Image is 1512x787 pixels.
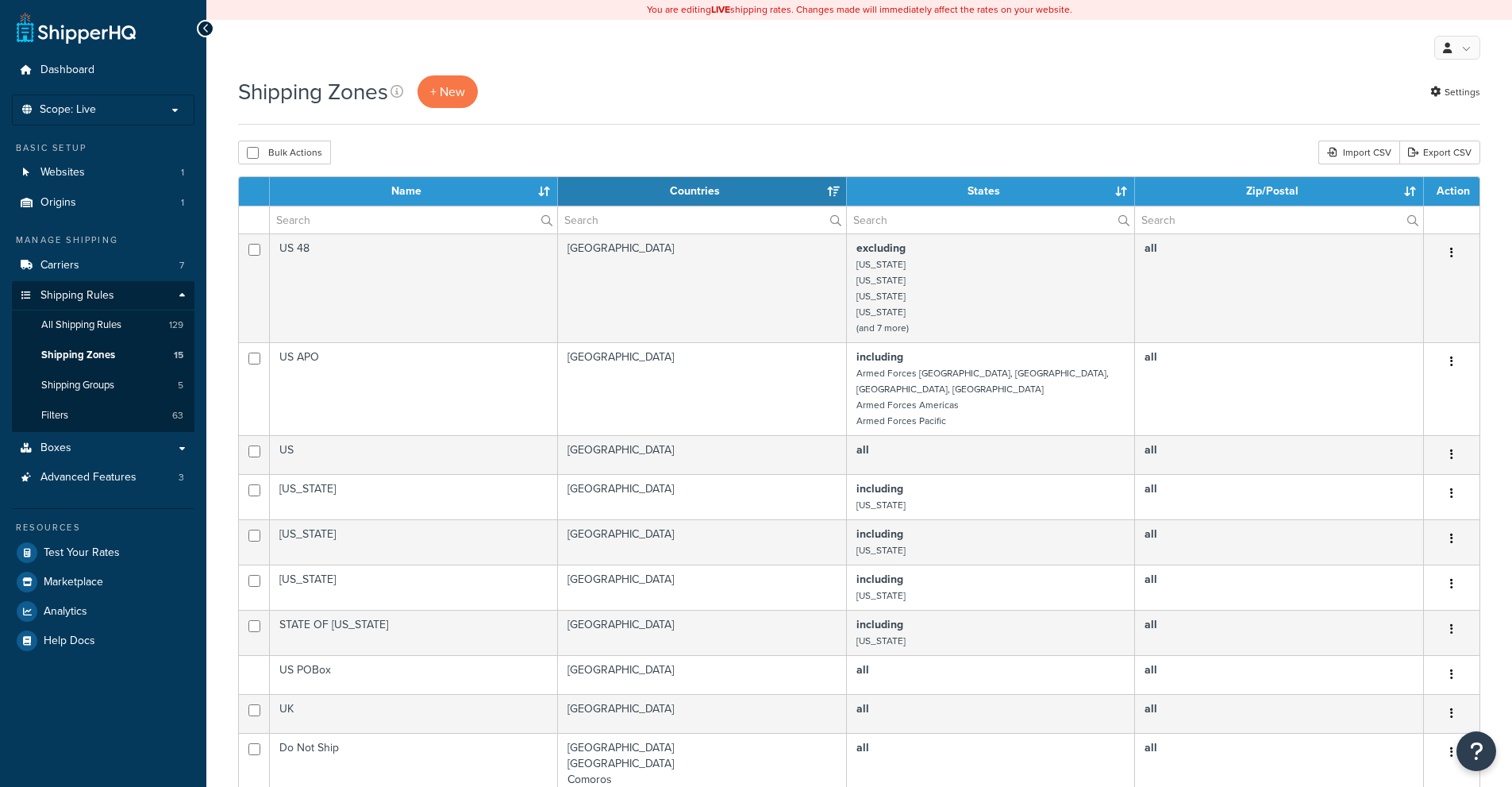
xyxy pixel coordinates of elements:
[856,700,869,717] b: all
[856,305,906,319] small: [US_STATE]
[430,83,465,101] span: + New
[558,206,846,233] input: Search
[270,177,558,206] th: Name: activate to sort column ascending
[417,75,478,108] a: + New
[12,463,194,492] li: Advanced Features
[181,166,184,179] span: 1
[1145,571,1157,588] b: all
[12,521,194,534] div: Resources
[270,565,558,610] td: [US_STATE]
[856,616,903,633] b: including
[172,409,183,422] span: 63
[856,480,903,497] b: including
[179,259,184,272] span: 7
[558,694,847,733] td: [GEOGRAPHIC_DATA]
[12,371,194,400] a: Shipping Groups 5
[856,240,906,257] b: excluding
[558,233,847,342] td: [GEOGRAPHIC_DATA]
[270,694,558,733] td: UK
[711,2,730,17] b: LIVE
[270,435,558,474] td: US
[12,538,194,567] li: Test Your Rates
[12,141,194,155] div: Basic Setup
[40,64,94,77] span: Dashboard
[238,141,331,164] button: Bulk Actions
[558,177,847,206] th: Countries: activate to sort column ascending
[169,318,183,332] span: 129
[856,366,1109,396] small: Armed Forces [GEOGRAPHIC_DATA], [GEOGRAPHIC_DATA], [GEOGRAPHIC_DATA], [GEOGRAPHIC_DATA]
[12,251,194,280] li: Carriers
[41,349,115,362] span: Shipping Zones
[12,627,194,655] a: Help Docs
[270,206,557,233] input: Search
[1145,349,1157,365] b: all
[1145,480,1157,497] b: all
[178,379,183,392] span: 5
[558,655,847,694] td: [GEOGRAPHIC_DATA]
[270,342,558,435] td: US APO
[12,434,194,463] a: Boxes
[12,188,194,218] a: Origins 1
[856,442,869,458] b: all
[12,401,194,430] a: Filters 63
[856,289,906,303] small: [US_STATE]
[856,414,946,428] small: Armed Forces Pacific
[44,546,120,560] span: Test Your Rates
[44,635,95,648] span: Help Docs
[12,341,194,370] a: Shipping Zones 15
[856,321,909,335] small: (and 7 more)
[558,342,847,435] td: [GEOGRAPHIC_DATA]
[12,401,194,430] li: Filters
[41,379,114,392] span: Shipping Groups
[40,259,79,272] span: Carriers
[558,519,847,565] td: [GEOGRAPHIC_DATA]
[44,605,87,619] span: Analytics
[856,398,959,412] small: Armed Forces Americas
[12,233,194,247] div: Manage Shipping
[40,471,137,484] span: Advanced Features
[12,188,194,218] li: Origins
[558,474,847,519] td: [GEOGRAPHIC_DATA]
[856,273,906,287] small: [US_STATE]
[558,610,847,655] td: [GEOGRAPHIC_DATA]
[12,341,194,370] li: Shipping Zones
[12,56,194,85] a: Dashboard
[1145,616,1157,633] b: all
[17,12,136,44] a: ShipperHQ Home
[40,196,76,210] span: Origins
[41,318,121,332] span: All Shipping Rules
[856,543,906,557] small: [US_STATE]
[270,610,558,655] td: STATE OF [US_STATE]
[1145,442,1157,458] b: all
[1399,141,1480,164] a: Export CSV
[12,281,194,311] a: Shipping Rules
[847,206,1134,233] input: Search
[40,103,96,117] span: Scope: Live
[12,311,194,340] a: All Shipping Rules 129
[856,739,869,756] b: all
[12,158,194,187] a: Websites 1
[40,289,114,303] span: Shipping Rules
[856,257,906,272] small: [US_STATE]
[1135,177,1424,206] th: Zip/Postal: activate to sort column ascending
[174,349,183,362] span: 15
[1135,206,1423,233] input: Search
[558,435,847,474] td: [GEOGRAPHIC_DATA]
[856,588,906,603] small: [US_STATE]
[12,371,194,400] li: Shipping Groups
[12,568,194,596] a: Marketplace
[856,662,869,678] b: all
[1145,526,1157,542] b: all
[847,177,1135,206] th: States: activate to sort column ascending
[856,526,903,542] b: including
[44,576,103,589] span: Marketplace
[270,474,558,519] td: [US_STATE]
[1318,141,1399,164] div: Import CSV
[1145,739,1157,756] b: all
[270,519,558,565] td: [US_STATE]
[181,196,184,210] span: 1
[12,597,194,626] a: Analytics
